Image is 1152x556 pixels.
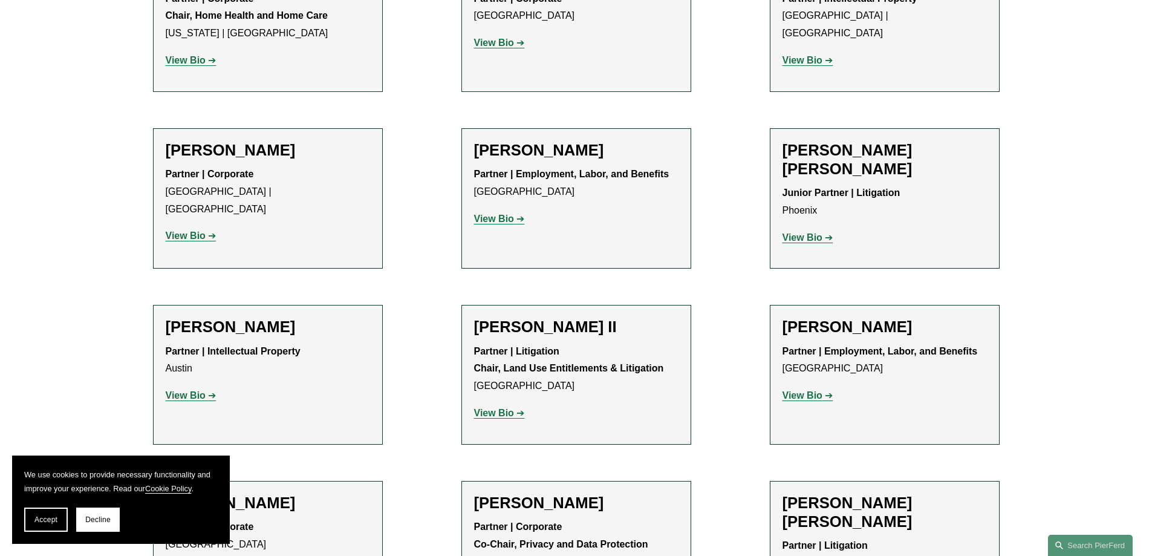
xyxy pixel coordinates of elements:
[1048,535,1133,556] a: Search this site
[783,141,987,178] h2: [PERSON_NAME] [PERSON_NAME]
[166,10,328,21] strong: Chair, Home Health and Home Care
[85,515,111,524] span: Decline
[474,38,514,48] strong: View Bio
[783,55,822,65] strong: View Bio
[474,166,679,201] p: [GEOGRAPHIC_DATA]
[166,494,370,512] h2: [PERSON_NAME]
[166,55,206,65] strong: View Bio
[166,55,216,65] a: View Bio
[783,318,987,336] h2: [PERSON_NAME]
[783,188,900,198] strong: Junior Partner | Litigation
[166,231,206,241] strong: View Bio
[783,343,987,378] p: [GEOGRAPHIC_DATA]
[166,169,254,179] strong: Partner | Corporate
[474,318,679,336] h2: [PERSON_NAME] II
[783,390,822,401] strong: View Bio
[474,408,525,418] a: View Bio
[24,468,218,495] p: We use cookies to provide necessary functionality and improve your experience. Read our .
[166,343,370,378] p: Austin
[474,346,664,374] strong: Partner | Litigation Chair, Land Use Entitlements & Litigation
[783,232,833,243] a: View Bio
[166,390,206,401] strong: View Bio
[783,494,987,531] h2: [PERSON_NAME] [PERSON_NAME]
[474,214,514,224] strong: View Bio
[474,408,514,418] strong: View Bio
[474,169,669,179] strong: Partner | Employment, Labor, and Benefits
[34,515,57,524] span: Accept
[474,343,679,395] p: [GEOGRAPHIC_DATA]
[783,346,978,356] strong: Partner | Employment, Labor, and Benefits
[145,484,192,493] a: Cookie Policy
[166,231,216,241] a: View Bio
[474,494,679,512] h2: [PERSON_NAME]
[24,508,68,532] button: Accept
[783,185,987,220] p: Phoenix
[474,38,525,48] a: View Bio
[166,390,216,401] a: View Bio
[474,214,525,224] a: View Bio
[12,456,230,544] section: Cookie banner
[783,390,833,401] a: View Bio
[783,232,822,243] strong: View Bio
[166,346,301,356] strong: Partner | Intellectual Property
[783,55,833,65] a: View Bio
[166,318,370,336] h2: [PERSON_NAME]
[166,518,370,554] p: [GEOGRAPHIC_DATA]
[474,141,679,160] h2: [PERSON_NAME]
[474,522,648,549] strong: Partner | Corporate Co-Chair, Privacy and Data Protection
[76,508,120,532] button: Decline
[166,141,370,160] h2: [PERSON_NAME]
[166,166,370,218] p: [GEOGRAPHIC_DATA] | [GEOGRAPHIC_DATA]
